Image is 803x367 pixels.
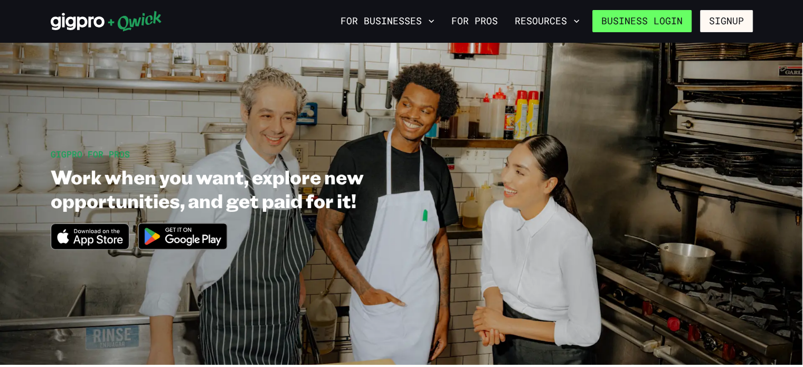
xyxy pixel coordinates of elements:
[700,10,753,32] button: Signup
[336,12,439,30] button: For Businesses
[131,217,234,256] img: Get it on Google Play
[592,10,692,32] a: Business Login
[51,148,130,159] span: GIGPRO FOR PROS
[511,12,584,30] button: Resources
[447,12,502,30] a: For Pros
[51,241,130,252] a: Download on the App Store
[51,165,472,212] h1: Work when you want, explore new opportunities, and get paid for it!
